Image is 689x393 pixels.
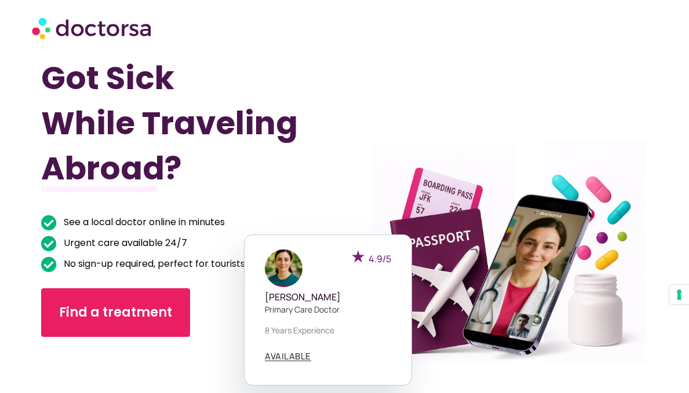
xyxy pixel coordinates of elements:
[61,214,225,230] span: See a local doctor online in minutes
[265,324,391,336] p: 8 years experience
[265,352,311,361] span: AVAILABLE
[265,352,311,361] a: AVAILABLE
[265,292,391,303] h5: [PERSON_NAME]
[265,303,391,315] p: Primary care doctor
[61,235,187,251] span: Urgent care available 24/7
[59,303,172,322] span: Find a treatment
[369,252,391,265] span: 4.9/5
[61,256,291,272] span: No sign-up required, perfect for tourists on the go
[669,285,689,304] button: Your consent preferences for tracking technologies
[41,56,299,191] h1: Got Sick While Traveling Abroad?
[41,288,190,337] a: Find a treatment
